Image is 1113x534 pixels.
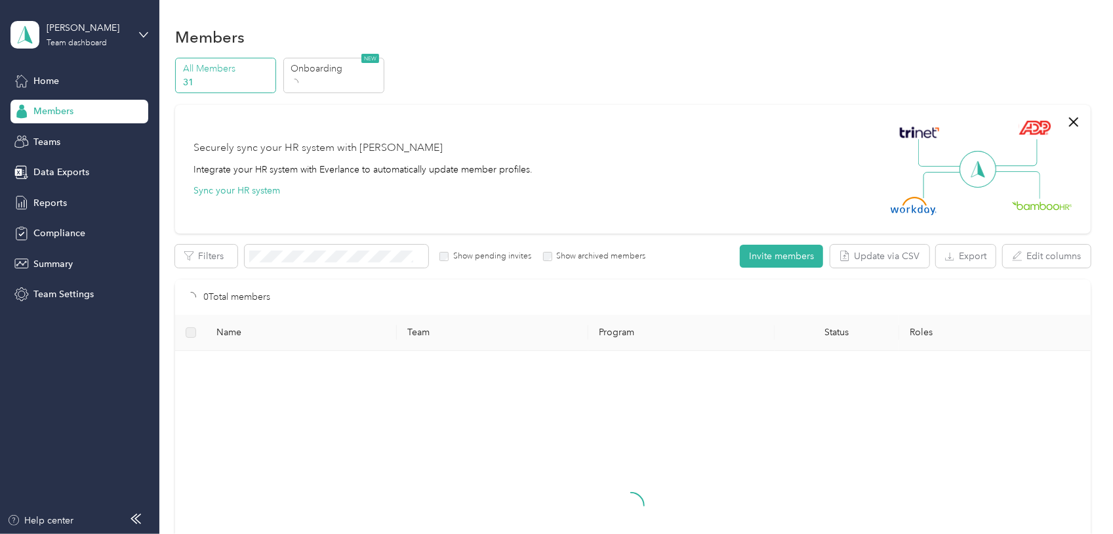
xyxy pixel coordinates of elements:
span: Home [33,74,59,88]
img: Line Right Up [992,139,1038,167]
span: Members [33,104,73,118]
button: Help center [7,514,74,527]
span: Team Settings [33,287,94,301]
p: 0 Total members [203,290,270,304]
button: Export [936,245,996,268]
img: Workday [891,197,937,215]
h1: Members [175,30,245,44]
span: Teams [33,135,60,149]
div: Integrate your HR system with Everlance to automatically update member profiles. [193,163,533,176]
img: BambooHR [1012,201,1072,210]
button: Sync your HR system [193,184,280,197]
img: Line Left Up [918,139,964,167]
span: Reports [33,196,67,210]
span: NEW [361,54,379,63]
p: Onboarding [291,62,380,75]
span: Compliance [33,226,85,240]
div: Team dashboard [47,39,107,47]
th: Program [588,315,775,351]
p: 31 [183,75,272,89]
th: Roles [899,315,1091,351]
img: Line Right Down [994,171,1040,199]
img: ADP [1019,120,1051,135]
button: Edit columns [1003,245,1091,268]
th: Status [775,315,899,351]
button: Filters [175,245,237,268]
iframe: Everlance-gr Chat Button Frame [1040,461,1113,534]
img: Line Left Down [923,171,969,198]
p: All Members [183,62,272,75]
button: Update via CSV [830,245,929,268]
img: Trinet [897,123,942,142]
label: Show pending invites [449,251,531,262]
span: Data Exports [33,165,89,179]
th: Team [397,315,588,351]
div: Securely sync your HR system with [PERSON_NAME] [193,140,443,156]
th: Name [206,315,397,351]
div: [PERSON_NAME] [47,21,129,35]
span: Name [216,327,387,338]
span: Summary [33,257,73,271]
label: Show archived members [552,251,646,262]
button: Invite members [740,245,823,268]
